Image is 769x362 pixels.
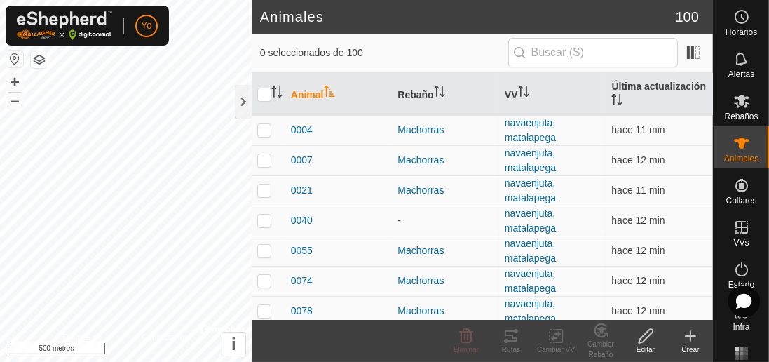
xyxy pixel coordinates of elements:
[291,215,313,226] font: 0040
[291,88,324,100] font: Animal
[6,51,23,67] button: Restablecer mapa
[726,27,757,37] font: Horarios
[611,215,665,226] span: 26 de agosto de 2025, 15:48
[6,92,23,109] button: –
[397,215,401,226] font: -
[6,74,23,90] button: +
[17,11,112,40] img: Logotipo de Gallagher
[397,124,444,135] font: Machorras
[611,275,665,286] span: 26 de agosto de 2025, 15:48
[676,9,699,25] font: 100
[611,215,665,226] font: hace 12 min
[611,305,665,316] span: 26 de agosto de 2025, 15:48
[63,331,125,356] a: Política de Privacidad
[505,88,518,100] font: VV
[291,275,313,286] font: 0074
[397,245,444,256] font: Machorras
[724,112,758,121] font: Rebaños
[397,154,444,166] font: Machorras
[637,346,655,354] font: Editar
[611,305,665,316] font: hace 12 min
[142,333,189,342] font: Contáctanos
[505,238,556,264] a: navaenjuta, matalapega
[63,333,102,355] font: Política de Privacidad
[611,185,665,196] span: 26 de agosto de 2025, 15:49
[611,275,665,286] font: hace 12 min
[611,245,665,256] span: 26 de agosto de 2025, 15:48
[724,154,758,163] font: Animales
[611,96,622,107] p-sorticon: Activar para ordenar
[728,69,754,79] font: Alertas
[508,38,678,67] input: Buscar (S)
[397,275,444,286] font: Machorras
[611,245,665,256] font: hace 12 min
[611,124,665,135] font: hace 11 min
[397,305,444,316] font: Machorras
[537,346,575,354] font: Cambiar VV
[10,90,19,109] font: –
[271,88,283,100] p-sorticon: Activar para ordenar
[291,245,313,256] font: 0055
[291,154,313,166] font: 0007
[454,346,479,354] font: Eliminar
[31,51,48,68] button: Capas del Mapa
[505,147,556,173] a: navaenjuta, matalapega
[260,47,363,58] font: 0 seleccionados de 100
[291,185,313,196] font: 0021
[505,298,556,324] a: navaenjuta, matalapega
[611,124,665,135] span: 26 de agosto de 2025, 15:49
[397,185,444,196] font: Machorras
[505,268,556,294] a: navaenjuta, matalapega
[728,280,754,290] font: Estado
[222,333,245,356] button: i
[141,20,152,31] font: Yo
[726,196,756,206] font: Collares
[505,208,556,234] a: navaenjuta, matalapega
[518,88,529,99] p-sorticon: Activar para ordenar
[611,81,706,92] font: Última actualización
[291,124,313,135] font: 0004
[231,335,236,354] font: i
[291,305,313,316] font: 0078
[587,340,614,358] font: Cambiar Rebaño
[260,9,324,25] font: Animales
[142,331,189,356] a: Contáctanos
[434,88,445,99] p-sorticon: Activar para ordenar
[611,185,665,196] font: hace 11 min
[611,154,665,166] font: hace 12 min
[324,88,335,99] p-sorticon: Activar para ordenar
[733,238,749,248] font: VVs
[505,117,556,143] a: navaenjuta, matalapega
[10,72,20,91] font: +
[505,177,556,203] a: navaenjuta, matalapega
[502,346,520,354] font: Rutas
[611,154,665,166] span: 26 de agosto de 2025, 15:48
[733,322,749,332] font: Infra
[397,88,433,100] font: Rebaño
[681,346,699,354] font: Crear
